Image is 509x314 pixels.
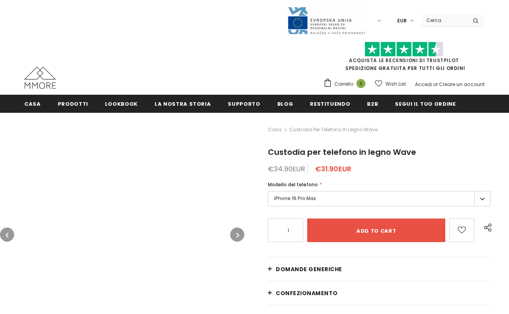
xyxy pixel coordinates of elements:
span: Custodia per telefono in legno Wave [289,125,378,134]
a: B2B [367,95,378,112]
span: CONFEZIONAMENTO [276,289,338,297]
a: Accedi [415,81,432,88]
a: Javni Razpis [287,17,366,24]
span: Prodotti [58,100,88,108]
input: Add to cart [307,219,445,242]
a: CONFEZIONAMENTO [268,281,491,305]
a: Casa [268,125,282,134]
span: SPEDIZIONE GRATUITA PER TUTTI GLI ORDINI [323,45,485,72]
a: Carrello 0 [323,78,369,90]
a: Prodotti [58,95,88,112]
span: 0 [356,79,365,88]
a: Segui il tuo ordine [395,95,456,112]
span: Restituendo [310,100,350,108]
span: Segui il tuo ordine [395,100,456,108]
a: La nostra storia [155,95,211,112]
span: Custodia per telefono in legno Wave [268,147,416,158]
span: €31.90EUR [315,164,351,174]
a: Acquista le recensioni di TrustPilot [349,57,459,64]
a: Blog [277,95,293,112]
span: B2B [367,100,378,108]
label: iPhone 16 Pro Max [268,191,491,206]
span: Blog [277,100,293,108]
span: Lookbook [105,100,138,108]
span: Domande generiche [276,265,342,273]
a: Restituendo [310,95,350,112]
span: or [433,81,438,88]
span: €34.90EUR [268,164,305,174]
input: Search Site [422,15,467,26]
img: Fidati di Pilot Stars [365,42,443,57]
a: Casa [24,95,41,112]
span: Casa [24,100,41,108]
span: Carrello [334,80,353,88]
a: Lookbook [105,95,138,112]
img: Javni Razpis [287,6,366,35]
a: Creare un account [439,81,485,88]
span: Modello del telefono [268,181,318,188]
a: Wish List [375,77,406,91]
a: Domande generiche [268,257,491,281]
span: La nostra storia [155,100,211,108]
span: EUR [397,17,407,25]
img: Casi MMORE [24,67,56,89]
a: supporto [228,95,260,112]
span: Wish List [385,80,406,88]
span: supporto [228,100,260,108]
